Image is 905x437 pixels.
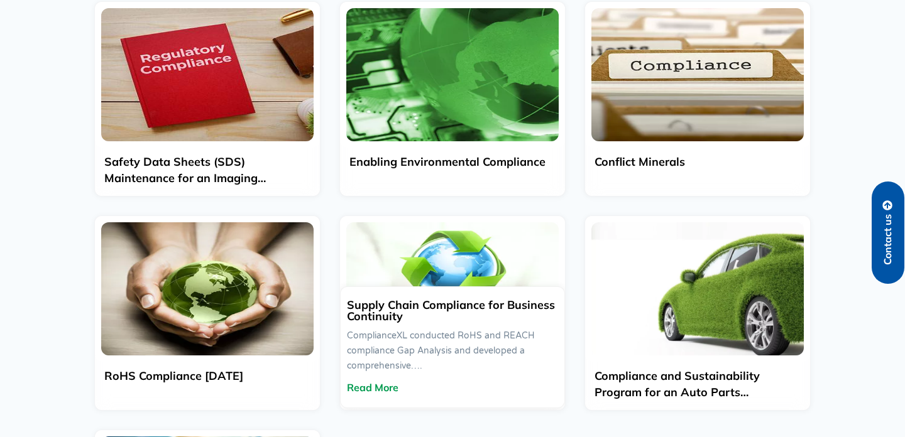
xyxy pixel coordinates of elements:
h2: RoHS Compliance [DATE] [104,368,310,384]
h2: Conflict Minerals [595,154,801,170]
span: Contact us [882,214,894,265]
h2: Safety Data Sheets (SDS) Maintenance for an Imaging Company [104,154,310,186]
h2: Compliance and Sustainability Program for an Auto Parts Manufacturer [595,368,801,401]
h2: Enabling Environmental Compliance [349,154,556,170]
a: Contact us [872,181,904,284]
a: Supply Chain Compliance for Business Continuity [347,298,555,323]
a: Read More [347,382,398,392]
div: ComplianceXL conducted RoHS and REACH compliance Gap Analysis and developed a comprehensive…. [347,328,558,374]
